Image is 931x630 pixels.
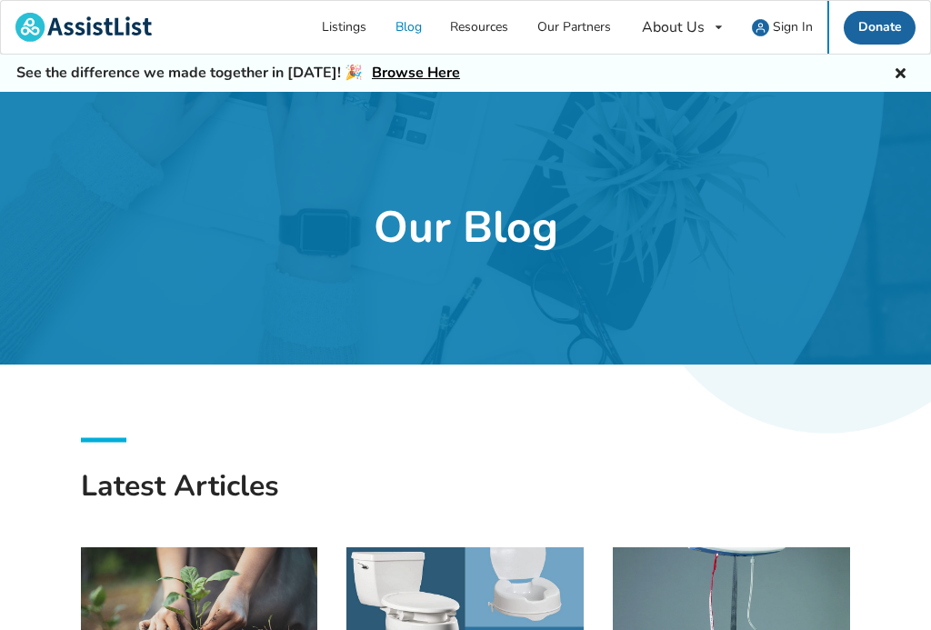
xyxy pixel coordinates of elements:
a: Resources [436,1,524,54]
h5: See the difference we made together in [DATE]! 🎉 [16,64,460,83]
h1: Our Blog [374,200,558,256]
img: assistlist-logo [15,13,152,42]
h1: Latest Articles [81,467,851,532]
a: Browse Here [372,63,460,83]
a: user icon Sign In [738,1,828,54]
span: Sign In [773,18,813,35]
div: About Us [642,20,705,35]
a: Listings [308,1,382,54]
img: user icon [752,19,769,36]
a: Donate [844,11,916,45]
a: Our Partners [523,1,626,54]
a: Blog [381,1,436,54]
